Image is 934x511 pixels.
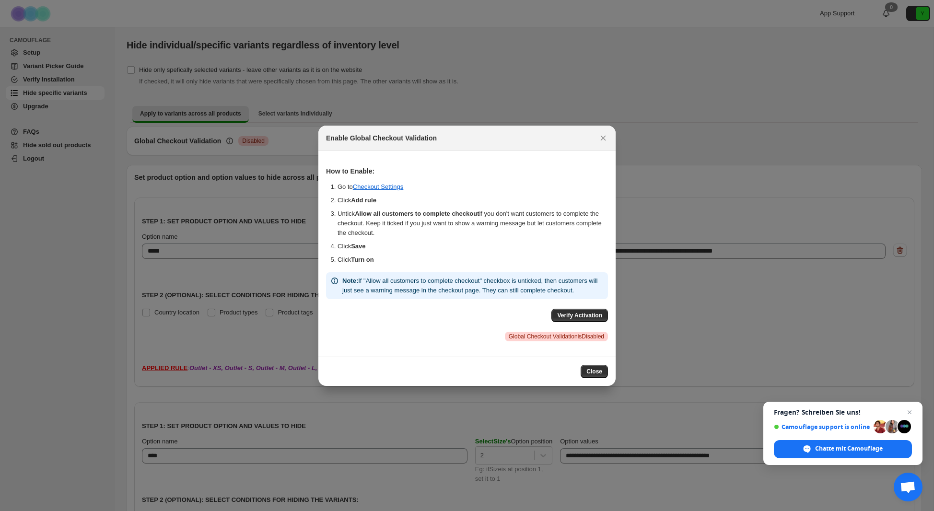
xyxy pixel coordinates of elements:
[586,368,602,375] span: Close
[326,166,608,176] h3: How to Enable:
[338,255,608,265] li: Click
[342,276,604,295] p: If "Allow all customers to complete checkout" checkbox is unticked, then customers will just see ...
[338,182,608,192] li: Go to
[355,210,479,217] b: Allow all customers to complete checkout
[774,423,870,430] span: Camouflage support is online
[342,277,358,284] strong: Note:
[326,133,437,143] h2: Enable Global Checkout Validation
[338,196,608,205] li: Click
[557,312,602,319] span: Verify Activation
[351,243,365,250] b: Save
[815,444,883,453] span: Chatte mit Camouflage
[596,131,610,145] button: Close
[338,209,608,238] li: Untick if you don't want customers to complete the checkout. Keep it ticked if you just want to s...
[581,365,608,378] button: Close
[894,473,922,501] div: Chat öffnen
[774,440,912,458] div: Chatte mit Camouflage
[774,408,912,416] span: Fragen? Schreiben Sie uns!
[904,406,915,418] span: Chat schließen
[351,256,374,263] b: Turn on
[509,333,604,340] span: Global Checkout Validation is Disabled
[551,309,608,322] button: Verify Activation
[353,183,404,190] a: Checkout Settings
[351,197,376,204] b: Add rule
[338,242,608,251] li: Click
